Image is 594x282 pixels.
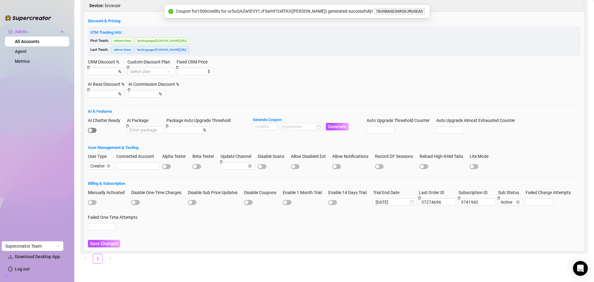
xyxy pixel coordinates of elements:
label: Connected Account [116,153,158,160]
button: Alpha Tester [162,164,171,169]
label: Last Order ID [419,189,448,196]
button: Disable Sub Price Updates [188,200,196,205]
label: Auto Upgrade Threshold Counter [367,117,434,124]
input: AI Package [127,126,164,134]
button: Lite Mode [470,164,478,169]
label: Record OF Sessions [375,153,417,160]
label: Auto Upgrade Almost Exhausted Counter [436,117,519,124]
span: delete [497,197,500,200]
code: 7B40BA6E00RS0JMUOEA5 [374,8,425,15]
input: Auto Upgrade Threshold Counter [367,127,394,133]
span: landingpage : [DOMAIN_NAME][URL] [135,37,189,44]
span: Creator [90,163,111,169]
label: Allow Disabled Ext [291,153,330,160]
span: UTM Tracking Info: [90,30,122,35]
input: Credits [253,123,277,130]
button: right [105,254,115,264]
input: Trial End Date [376,199,408,206]
label: Alpha Tester [162,153,190,160]
span: delete [220,160,223,163]
h5: User Management & Testing [88,145,580,151]
label: CRM Discount % [88,59,123,65]
input: Subscription ID [459,199,495,206]
input: Fixed CRM Price [179,68,206,75]
label: Package Auto Upgrade Threshold [166,117,235,124]
span: delete [87,88,90,91]
label: Sub Status [498,189,523,196]
a: 1 [93,254,102,263]
input: Expiration [282,123,315,130]
a: Log out [15,267,30,271]
span: delete [166,124,169,128]
label: Update Channel [221,153,255,160]
label: AI Commission Discount % [128,81,183,88]
button: Manually Activated [88,200,97,205]
button: Enable 14 Days Trial [328,200,337,205]
span: Last Touch: [90,48,108,52]
label: AI Base Discount % [88,81,128,88]
label: AI Chatter Ready [88,117,124,124]
label: Disable Coupons [244,189,280,196]
span: check-circle [168,9,173,14]
span: right [108,257,112,260]
span: delete [176,66,179,69]
span: close-circle [248,164,252,168]
label: Lite Mode [470,153,493,160]
span: Download Desktop App [15,254,60,259]
label: User Type [88,153,111,160]
span: close-circle [107,164,110,168]
span: delete [87,66,90,69]
input: AI Base Discount % [90,90,117,97]
button: Save Changes [88,240,120,247]
input: Auto Upgrade Almost Exhausted Counter [437,127,464,133]
span: delete [418,197,421,200]
a: Agent [15,49,27,54]
img: logo-BBDzfeDw.svg [5,15,51,21]
button: AI Chatter Ready [88,128,97,133]
a: All Accounts [15,39,39,44]
span: Active [501,199,521,206]
span: referrer : direct [111,46,133,53]
label: AI Package [127,117,153,124]
li: Next Page [105,254,115,264]
span: left [84,257,87,260]
button: Reload High RAM Tabs [420,164,428,169]
button: left [80,254,90,264]
label: Reload High RAM Tabs [420,153,467,160]
span: referrer : direct [111,37,134,44]
span: First Touch: [90,39,109,43]
li: Previous Page [80,254,90,264]
input: Failed Charge Attempts [526,199,553,206]
span: crown [8,29,13,34]
li: 1 [93,254,103,264]
span: delete [458,197,461,200]
span: delete [127,66,130,69]
span: landingpage : [DOMAIN_NAME][URL] [135,46,189,53]
span: Generate [328,124,346,129]
h5: Billing & Subscription [88,180,580,187]
button: Allow Notifications [332,164,341,169]
span: Supercreator Team [5,241,60,251]
button: Allow Disabled Ext [291,164,299,169]
input: Failed One-Time Attempts [88,223,115,230]
strong: Device : [89,3,104,8]
strong: Generate Coupon: [253,118,282,122]
span: delete [126,124,129,128]
input: Package Auto Upgrade Threshold [169,127,202,133]
span: Save Changes [90,241,118,246]
label: Allow Notifications [332,153,372,160]
button: Beta Tester [192,164,201,169]
span: download [8,254,13,259]
input: CRM Discount % [90,68,117,75]
label: Disable Sub Price Updates [188,189,242,196]
label: Failed One-Time Attempts [88,214,141,221]
button: Enable 1 Month Trial [283,200,291,205]
label: Subscription ID [458,189,492,196]
label: Custom Discount Plan [127,59,174,65]
span: build [3,273,7,278]
label: Beta Tester [192,153,218,160]
span: close-circle [516,200,520,204]
button: Disable Scans [258,164,266,169]
input: Connected Account [116,162,160,170]
input: Last Order ID [419,199,456,206]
